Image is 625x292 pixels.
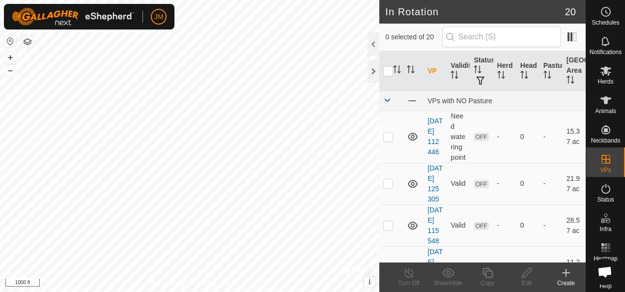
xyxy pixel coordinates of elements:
[516,163,540,204] td: 0
[389,279,428,288] div: Turn Off
[591,138,620,144] span: Neckbands
[474,180,488,188] span: OFF
[424,51,447,91] th: VP
[447,111,470,163] td: Need watering point
[451,72,458,80] p-sorticon: Activate to sort
[516,51,540,91] th: Head
[385,6,565,18] h2: In Rotation
[563,51,586,91] th: [GEOGRAPHIC_DATA] Area
[540,163,563,204] td: -
[470,51,493,91] th: Status
[447,204,470,246] td: Valid
[600,167,611,173] span: VPs
[540,204,563,246] td: -
[507,279,546,288] div: Edit
[427,248,443,287] a: [DATE] 231644
[393,67,401,75] p-sorticon: Activate to sort
[540,111,563,163] td: -
[497,72,505,80] p-sorticon: Activate to sort
[442,27,561,47] input: Search (S)
[199,279,228,288] a: Contact Us
[563,246,586,288] td: 11.29 ac
[594,256,618,262] span: Heatmap
[592,20,619,26] span: Schedules
[497,178,512,189] div: -
[493,51,516,91] th: Herd
[407,67,415,75] p-sorticon: Activate to sort
[540,246,563,288] td: -
[4,52,16,63] button: +
[385,32,442,42] span: 0 selected of 20
[427,117,443,156] a: [DATE] 112446
[468,279,507,288] div: Copy
[546,279,586,288] div: Create
[154,12,164,22] span: JM
[516,204,540,246] td: 0
[497,220,512,231] div: -
[151,279,188,288] a: Privacy Policy
[12,8,135,26] img: Gallagher Logo
[597,79,613,85] span: Herds
[563,163,586,204] td: 21.97 ac
[597,197,614,203] span: Status
[474,67,482,75] p-sorticon: Activate to sort
[369,278,370,286] span: i
[563,111,586,163] td: 15.37 ac
[4,64,16,76] button: –
[474,133,488,141] span: OFF
[599,226,611,232] span: Infra
[4,35,16,47] button: Reset Map
[563,204,586,246] td: 28.57 ac
[497,132,512,142] div: -
[427,206,443,245] a: [DATE] 115548
[565,4,576,19] span: 20
[543,72,551,80] p-sorticon: Activate to sort
[447,246,470,288] td: Valid
[427,97,582,105] div: VPs with NO Pasture
[516,111,540,163] td: 0
[540,51,563,91] th: Pasture
[595,108,616,114] span: Animals
[364,277,375,288] button: i
[427,164,443,203] a: [DATE] 125305
[474,222,488,230] span: OFF
[22,36,33,48] button: Map Layers
[567,77,574,85] p-sorticon: Activate to sort
[447,51,470,91] th: Validity
[520,72,528,80] p-sorticon: Activate to sort
[599,283,612,289] span: Help
[516,246,540,288] td: 0
[447,163,470,204] td: Valid
[590,49,622,55] span: Notifications
[592,259,618,285] div: Open chat
[428,279,468,288] div: Show/Hide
